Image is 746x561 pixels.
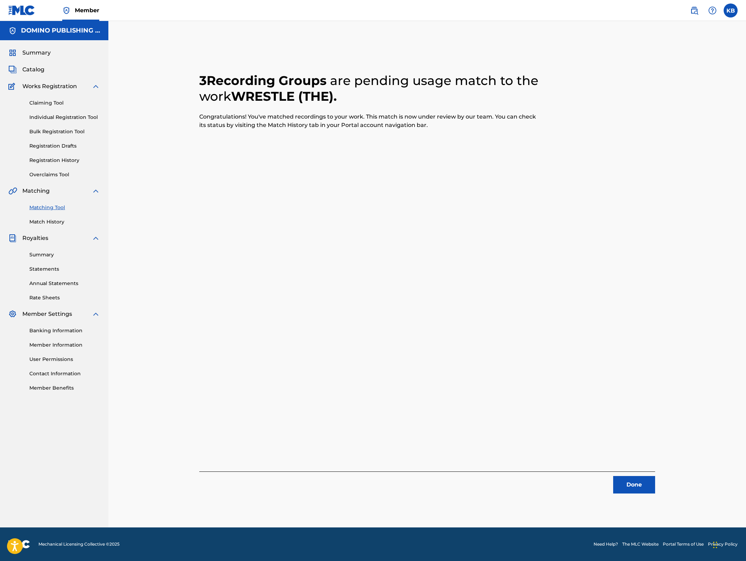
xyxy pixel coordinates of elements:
[724,3,738,17] div: User Menu
[29,204,100,211] a: Matching Tool
[8,49,17,57] img: Summary
[29,157,100,164] a: Registration History
[29,114,100,121] a: Individual Registration Tool
[38,541,120,547] span: Mechanical Licensing Collective © 2025
[29,384,100,392] a: Member Benefits
[8,65,17,74] img: Catalog
[8,234,17,242] img: Royalties
[690,6,698,15] img: search
[75,6,99,14] span: Member
[22,49,51,57] span: Summary
[29,128,100,135] a: Bulk Registration Tool
[92,234,100,242] img: expand
[92,310,100,318] img: expand
[29,327,100,334] a: Banking Information
[8,5,35,15] img: MLC Logo
[711,527,746,561] iframe: Chat Widget
[29,251,100,258] a: Summary
[21,27,100,35] h5: DOMINO PUBLISHING COMPANY
[8,310,17,318] img: Member Settings
[29,171,100,178] a: Overclaims Tool
[29,280,100,287] a: Annual Statements
[22,82,77,91] span: Works Registration
[8,65,44,74] a: CatalogCatalog
[622,541,659,547] a: The MLC Website
[22,310,72,318] span: Member Settings
[29,142,100,150] a: Registration Drafts
[29,99,100,107] a: Claiming Tool
[22,187,50,195] span: Matching
[687,3,701,17] a: Public Search
[29,294,100,301] a: Rate Sheets
[199,73,541,104] h2: 3 Recording Groups WRESTLE (THE) .
[713,534,717,555] div: Drag
[613,476,655,493] button: Done
[22,234,48,242] span: Royalties
[29,370,100,377] a: Contact Information
[8,82,17,91] img: Works Registration
[708,541,738,547] a: Privacy Policy
[199,113,541,129] p: Congratulations! You've matched recordings to your work. This match is now under review by our te...
[8,49,51,57] a: SummarySummary
[594,541,618,547] a: Need Help?
[663,541,704,547] a: Portal Terms of Use
[199,73,538,104] span: are pending usage match to the work
[8,540,30,548] img: logo
[8,187,17,195] img: Matching
[22,65,44,74] span: Catalog
[92,187,100,195] img: expand
[705,3,719,17] div: Help
[62,6,71,15] img: Top Rightsholder
[92,82,100,91] img: expand
[726,404,746,460] iframe: Resource Center
[29,341,100,349] a: Member Information
[708,6,717,15] img: help
[8,27,17,35] img: Accounts
[29,356,100,363] a: User Permissions
[29,265,100,273] a: Statements
[29,218,100,226] a: Match History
